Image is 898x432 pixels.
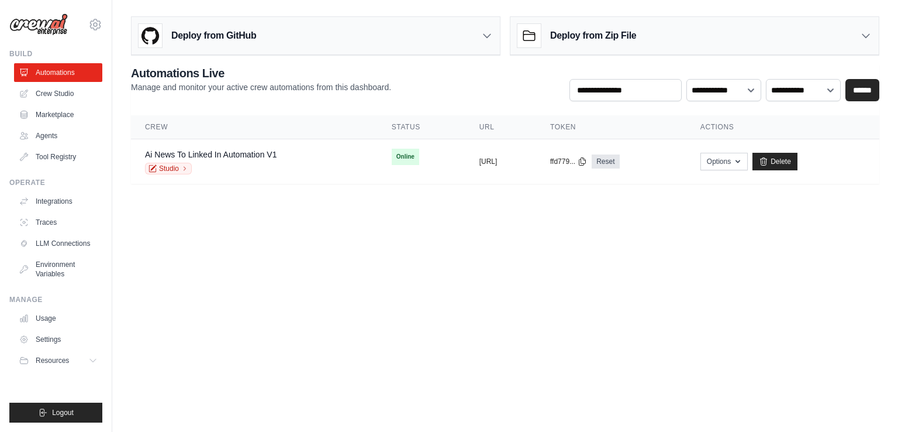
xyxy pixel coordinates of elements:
[9,178,102,187] div: Operate
[14,255,102,283] a: Environment Variables
[14,63,102,82] a: Automations
[9,295,102,304] div: Manage
[9,49,102,59] div: Build
[14,105,102,124] a: Marketplace
[592,155,619,169] a: Reset
[171,29,256,43] h3: Deploy from GitHub
[536,115,686,139] th: Token
[465,115,536,139] th: URL
[131,65,391,81] h2: Automations Live
[550,29,636,43] h3: Deploy from Zip File
[145,150,277,159] a: Ai News To Linked In Automation V1
[392,149,419,165] span: Online
[9,13,68,36] img: Logo
[14,84,102,103] a: Crew Studio
[131,115,378,139] th: Crew
[14,351,102,370] button: Resources
[752,153,797,170] a: Delete
[139,24,162,47] img: GitHub Logo
[9,403,102,423] button: Logout
[14,192,102,211] a: Integrations
[14,330,102,349] a: Settings
[36,356,69,365] span: Resources
[145,163,192,174] a: Studio
[378,115,465,139] th: Status
[14,148,102,166] a: Tool Registry
[14,234,102,253] a: LLM Connections
[550,157,587,166] button: ffd779...
[52,408,74,417] span: Logout
[131,81,391,93] p: Manage and monitor your active crew automations from this dashboard.
[700,153,748,170] button: Options
[686,115,879,139] th: Actions
[14,309,102,328] a: Usage
[14,213,102,232] a: Traces
[14,126,102,145] a: Agents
